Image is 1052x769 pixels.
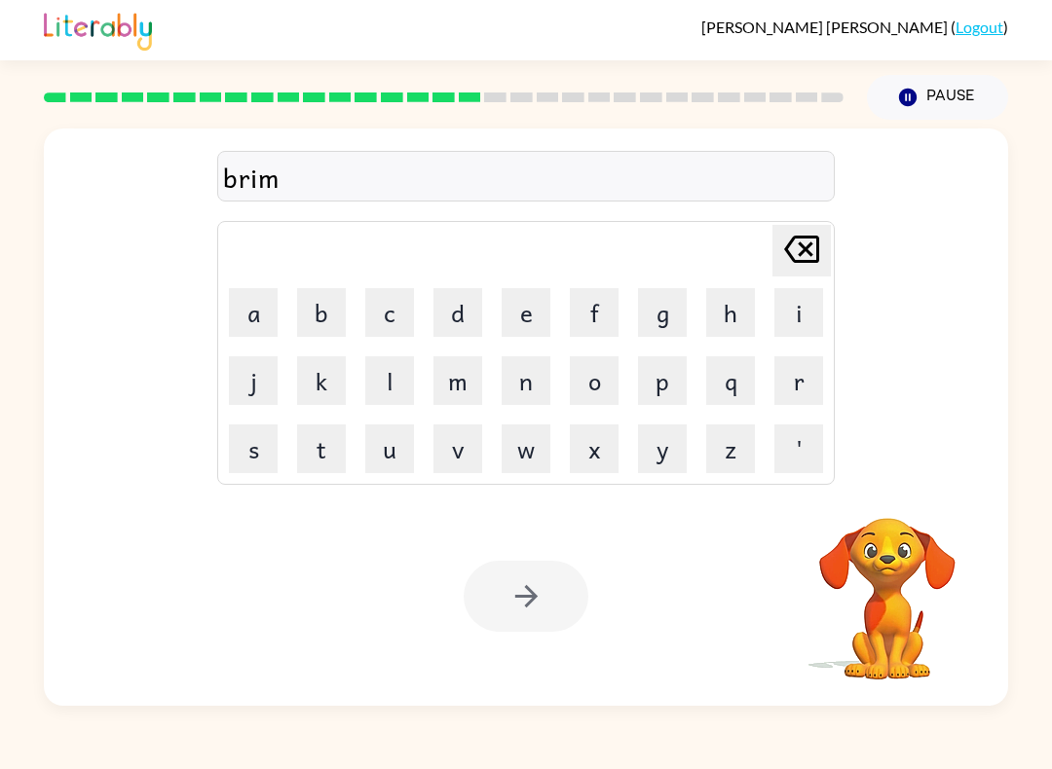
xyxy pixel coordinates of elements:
button: v [433,424,482,473]
button: c [365,288,414,337]
button: g [638,288,687,337]
a: Logout [956,18,1003,36]
button: o [570,356,619,405]
button: u [365,424,414,473]
span: [PERSON_NAME] [PERSON_NAME] [701,18,951,36]
button: k [297,356,346,405]
button: w [502,424,550,473]
div: brim [223,157,829,198]
button: z [706,424,755,473]
button: d [433,288,482,337]
video: Your browser must support playing .mp4 files to use Literably. Please try using another browser. [790,488,985,682]
button: i [774,288,823,337]
button: r [774,356,823,405]
button: n [502,356,550,405]
div: ( ) [701,18,1008,36]
button: a [229,288,278,337]
button: b [297,288,346,337]
button: x [570,424,619,473]
button: t [297,424,346,473]
button: q [706,356,755,405]
button: j [229,356,278,405]
button: y [638,424,687,473]
img: Literably [44,8,152,51]
button: f [570,288,619,337]
button: Pause [867,75,1008,120]
button: h [706,288,755,337]
button: p [638,356,687,405]
button: l [365,356,414,405]
button: ' [774,424,823,473]
button: e [502,288,550,337]
button: s [229,424,278,473]
button: m [433,356,482,405]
